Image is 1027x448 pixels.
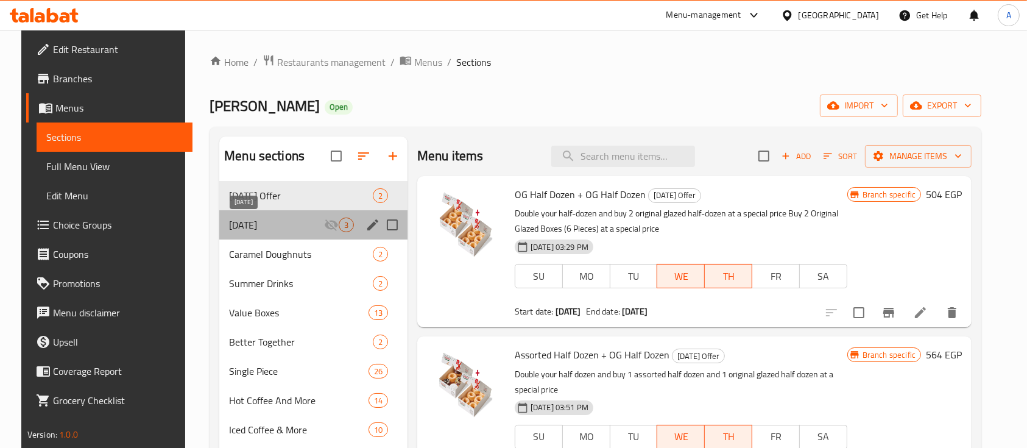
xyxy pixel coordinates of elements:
span: Menus [55,101,183,115]
span: [DATE] 03:51 PM [526,402,593,413]
div: Hot Coffee And More14 [219,386,408,415]
a: Menus [400,54,442,70]
span: Version: [27,427,57,443]
div: Better Together2 [219,327,408,357]
span: Sections [456,55,491,69]
a: Menus [26,93,193,123]
span: WE [662,428,700,446]
span: OG Half Dozen + OG Half Dozen [515,185,646,204]
p: Double your half dozen and buy 1 assorted half dozen and 1 original glazed half dozen at a specia... [515,367,847,397]
span: Upsell [53,335,183,349]
span: A [1006,9,1011,22]
span: MO [568,428,605,446]
a: Coupons [26,240,193,269]
span: Add [780,149,813,163]
button: WE [657,264,705,288]
button: import [820,94,898,117]
img: Assorted Half Dozen + OG Half Dozen [427,346,505,424]
span: Better Together [229,335,373,349]
span: Promotions [53,276,183,291]
span: Hot Coffee And More [229,393,368,408]
span: Coverage Report [53,364,183,379]
div: [DATE]3edit [219,210,408,240]
b: [DATE] [556,304,581,319]
span: Summer Drinks [229,276,373,291]
span: MO [568,268,605,285]
a: Grocery Checklist [26,386,193,415]
button: Manage items [865,145,972,168]
div: items [373,188,388,203]
div: items [373,247,388,261]
span: Iced Coffee & More [229,422,368,437]
span: [DATE] Offer [229,188,373,203]
div: Open [325,100,353,115]
a: Restaurants management [263,54,386,70]
span: Sections [46,130,183,144]
button: MO [562,264,610,288]
span: [DATE] Offer [672,349,724,363]
input: search [551,146,695,167]
span: [PERSON_NAME] [210,92,320,119]
span: Choice Groups [53,218,183,232]
span: SA [805,428,842,446]
span: TU [615,428,653,446]
a: Full Menu View [37,152,193,181]
span: Add item [777,147,816,166]
div: Single Piece26 [219,357,408,386]
button: Branch-specific-item [874,298,903,327]
span: 26 [369,366,387,377]
div: Wednesday Offer [672,349,725,363]
span: Branch specific [858,189,920,201]
h2: Menu sections [224,147,305,165]
p: Double your half-dozen and buy 2 original glazed half-dozen at a special price Buy 2 Original Gla... [515,206,847,236]
div: items [373,335,388,349]
span: 10 [369,424,387,436]
span: TH [710,268,747,285]
div: Menu-management [666,8,741,23]
span: Value Boxes [229,305,368,320]
span: Grocery Checklist [53,393,183,408]
button: export [903,94,981,117]
div: items [369,422,388,437]
span: 2 [373,249,387,260]
span: TH [710,428,747,446]
span: Full Menu View [46,159,183,174]
span: TU [615,268,653,285]
div: [GEOGRAPHIC_DATA] [799,9,879,22]
span: Select to update [846,300,872,325]
div: items [369,305,388,320]
div: Wednesday Offer [648,188,701,203]
span: Branches [53,71,183,86]
li: / [390,55,395,69]
span: WE [662,268,700,285]
button: TH [705,264,752,288]
span: Manage items [875,149,962,164]
span: End date: [586,304,620,319]
button: SA [799,264,847,288]
span: Sort [824,149,857,163]
span: Branch specific [858,349,920,361]
a: Promotions [26,269,193,298]
span: Start date: [515,304,554,319]
span: SA [805,268,842,285]
span: Menu disclaimer [53,305,183,320]
span: 13 [369,307,387,319]
span: FR [757,428,795,446]
span: 2 [373,190,387,202]
span: Assorted Half Dozen + OG Half Dozen [515,346,669,364]
nav: breadcrumb [210,54,981,70]
li: / [447,55,451,69]
h6: 504 EGP [926,186,962,203]
a: Menu disclaimer [26,298,193,327]
svg: Inactive section [324,218,339,232]
a: Home [210,55,249,69]
button: Add section [378,141,408,171]
h6: 564 EGP [926,346,962,363]
span: Menus [414,55,442,69]
a: Edit Menu [37,181,193,210]
span: Select all sections [323,143,349,169]
span: [DATE] [229,218,324,232]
